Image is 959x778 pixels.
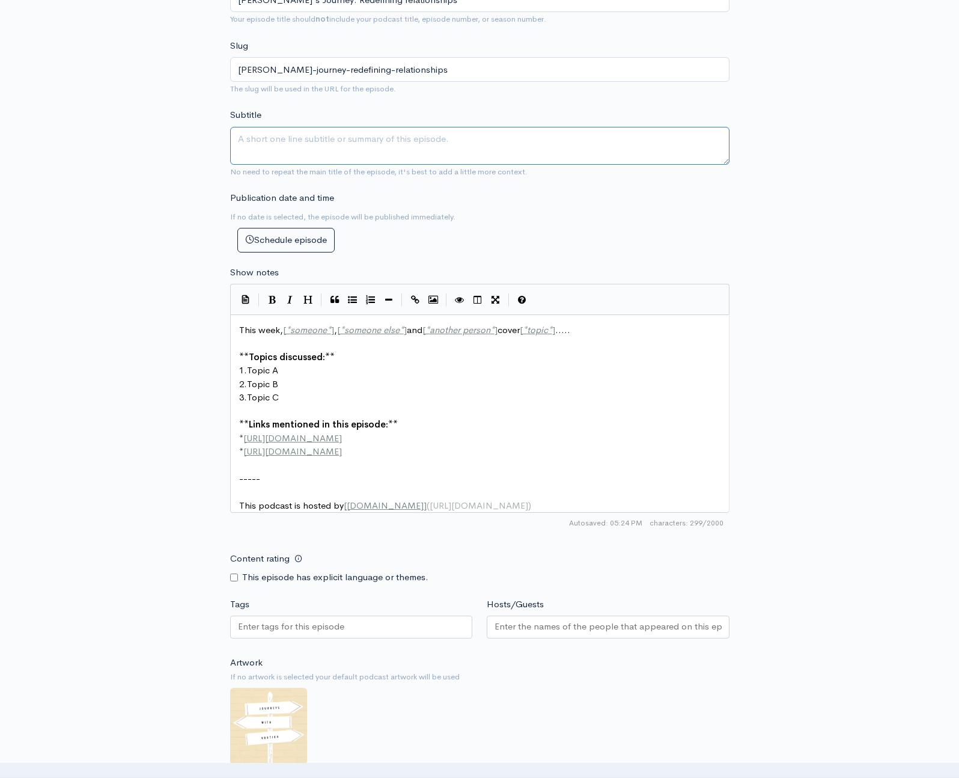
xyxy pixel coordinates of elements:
[326,291,344,309] button: Quote
[495,324,498,335] span: ]
[527,324,548,335] span: topic
[380,291,398,309] button: Insert Horizontal Line
[281,291,299,309] button: Italic
[230,656,263,670] label: Artwork
[290,324,327,335] span: someone
[424,291,442,309] button: Insert Image
[337,324,340,335] span: [
[469,291,487,309] button: Toggle Side by Side
[552,324,555,335] span: ]
[315,14,329,24] strong: not
[230,39,248,53] label: Slug
[230,212,455,222] small: If no date is selected, the episode will be published immediately.
[230,598,249,611] label: Tags
[283,324,286,335] span: [
[362,291,380,309] button: Numbered List
[430,324,490,335] span: another person
[424,500,427,511] span: ]
[495,620,722,634] input: Enter the names of the people that appeared on this episode
[242,571,428,584] label: This episode has explicit language or themes.
[528,500,531,511] span: )
[331,324,334,335] span: ]
[263,291,281,309] button: Bold
[249,351,325,363] span: Topics discussed:
[239,391,247,403] span: 3.
[230,191,334,205] label: Publication date and time
[230,547,290,571] label: Content rating
[650,518,723,528] span: 299/2000
[230,167,528,177] small: No need to repeat the main title of the episode, it's best to add a little more context.
[258,293,260,307] i: |
[230,266,279,280] label: Show notes
[344,291,362,309] button: Generic List
[230,57,729,82] input: title-of-episode
[243,446,342,457] span: [URL][DOMAIN_NAME]
[422,324,425,335] span: [
[451,291,469,309] button: Toggle Preview
[243,432,342,444] span: [URL][DOMAIN_NAME]
[508,293,510,307] i: |
[513,291,531,309] button: Markdown Guide
[446,293,447,307] i: |
[247,364,278,376] span: Topic A
[239,500,531,511] span: This podcast is hosted by
[230,14,546,24] small: Your episode title should include your podcast title, episode number, or season number.
[230,671,729,683] small: If no artwork is selected your default podcast artwork will be used
[299,291,317,309] button: Heading
[401,293,403,307] i: |
[427,500,430,511] span: (
[344,500,347,511] span: [
[487,598,544,611] label: Hosts/Guests
[406,291,424,309] button: Create Link
[430,500,528,511] span: [URL][DOMAIN_NAME]
[487,291,505,309] button: Toggle Fullscreen
[249,418,388,430] span: Links mentioned in this episode:
[247,391,279,403] span: Topic C
[237,228,335,253] button: Schedule episode
[230,108,261,122] label: Subtitle
[239,324,570,335] span: This week, , and cover .....
[404,324,407,335] span: ]
[239,364,247,376] span: 1.
[237,290,255,308] button: Insert Show Notes Template
[239,378,247,390] span: 2.
[520,324,523,335] span: [
[321,293,322,307] i: |
[569,518,642,528] span: Autosaved: 05:24 PM
[247,378,278,390] span: Topic B
[230,84,396,94] small: The slug will be used in the URL for the episode.
[344,324,400,335] span: someone else
[239,473,260,484] span: -----
[238,620,346,634] input: Enter tags for this episode
[347,500,424,511] span: [DOMAIN_NAME]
